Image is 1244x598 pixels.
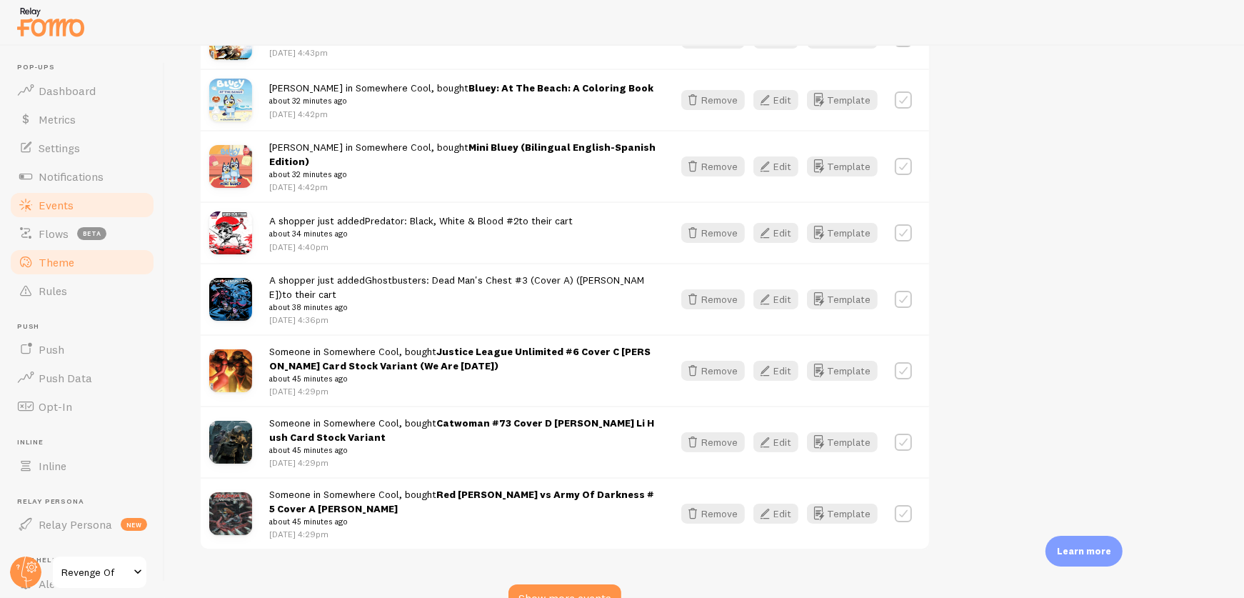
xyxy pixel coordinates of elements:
[753,289,807,309] a: Edit
[39,371,92,385] span: Push Data
[39,198,74,212] span: Events
[269,345,651,372] a: Justice League Unlimited #6 Cover C [PERSON_NAME] Card Stock Variant (We Are [DATE])
[269,385,656,397] p: [DATE] 4:29pm
[269,301,656,314] small: about 38 minutes ago
[17,322,156,332] span: Push
[269,241,573,253] p: [DATE] 4:40pm
[9,392,156,421] a: Opt-In
[753,432,798,452] button: Edit
[807,432,878,452] button: Template
[209,349,252,392] img: 202501-0000488691_small.jpg
[9,191,156,219] a: Events
[753,289,798,309] button: Edit
[269,488,654,514] a: Red [PERSON_NAME] vs Army Of Darkness #5 Cover A [PERSON_NAME]
[9,452,156,480] a: Inline
[121,518,147,531] span: new
[753,504,807,524] a: Edit
[807,289,878,309] button: Template
[269,444,656,457] small: about 45 minutes ago
[807,361,878,381] button: Template
[269,46,603,59] p: [DATE] 4:43pm
[9,364,156,392] a: Push Data
[9,219,156,248] a: Flows beta
[753,432,807,452] a: Edit
[209,145,252,188] img: 9780593891322_small.jpg
[77,227,106,240] span: beta
[681,361,745,381] button: Remove
[209,79,252,121] img: 41nFpediQHL._SX342_SY445_ControlCacheEqualizer_small.jpg
[39,284,67,298] span: Rules
[39,399,72,414] span: Opt-In
[807,90,878,110] button: Template
[269,457,656,469] p: [DATE] 4:29pm
[269,141,656,181] span: [PERSON_NAME] in Somewhere Cool, bought
[9,76,156,105] a: Dashboard
[1057,544,1111,558] p: Learn more
[807,504,878,524] button: Template
[39,255,74,269] span: Theme
[753,223,798,243] button: Edit
[681,90,745,110] button: Remove
[269,274,656,314] span: A shopper just added to their cart
[269,417,654,443] a: Catwoman #73 Cover D [PERSON_NAME] Li Hush Card Stock Variant
[51,555,148,589] a: Revenge Of
[39,112,76,126] span: Metrics
[269,81,653,108] span: [PERSON_NAME] in Somewhere Cool, bought
[9,335,156,364] a: Push
[681,156,745,176] button: Remove
[269,488,656,528] span: Someone in Somewhere Cool, bought
[17,497,156,507] span: Relay Persona
[39,342,64,357] span: Push
[269,94,653,107] small: about 32 minutes ago
[807,223,878,243] button: Template
[209,278,252,321] img: 76156801402000311.jpg
[269,214,573,241] span: A shopper just added to their cart
[9,276,156,305] a: Rules
[753,90,807,110] a: Edit
[681,223,745,243] button: Remove
[269,345,656,385] span: Someone in Somewhere Cool, bought
[681,289,745,309] button: Remove
[269,181,656,193] p: [DATE] 4:42pm
[269,314,656,326] p: [DATE] 4:36pm
[753,90,798,110] button: Edit
[807,156,878,176] button: Template
[39,459,66,473] span: Inline
[209,421,252,464] img: 202411-0000479267_small.jpg
[753,504,798,524] button: Edit
[269,274,644,300] a: Ghostbusters: Dead Man's Chest #3 (Cover A) ([PERSON_NAME])
[39,517,112,532] span: Relay Persona
[9,510,156,539] a: Relay Persona new
[269,168,656,181] small: about 32 minutes ago
[9,105,156,134] a: Metrics
[753,361,798,381] button: Edit
[15,4,86,40] img: fomo-relay-logo-orange.svg
[209,211,252,254] img: 75960621281100211.jpg
[269,515,656,528] small: about 45 minutes ago
[365,214,518,227] a: Predator: Black, White & Blood #2
[681,432,745,452] button: Remove
[17,438,156,447] span: Inline
[39,141,80,155] span: Settings
[269,528,656,540] p: [DATE] 4:29pm
[1045,536,1123,567] div: Learn more
[9,248,156,276] a: Theme
[17,63,156,72] span: Pop-ups
[39,169,104,184] span: Notifications
[39,84,96,98] span: Dashboard
[269,227,573,240] small: about 34 minutes ago
[209,492,252,535] img: 202505-0000501326_small.jpg
[468,81,653,94] a: Bluey: At The Beach: A Coloring Book
[269,372,656,385] small: about 45 minutes ago
[681,504,745,524] button: Remove
[9,162,156,191] a: Notifications
[9,134,156,162] a: Settings
[753,223,807,243] a: Edit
